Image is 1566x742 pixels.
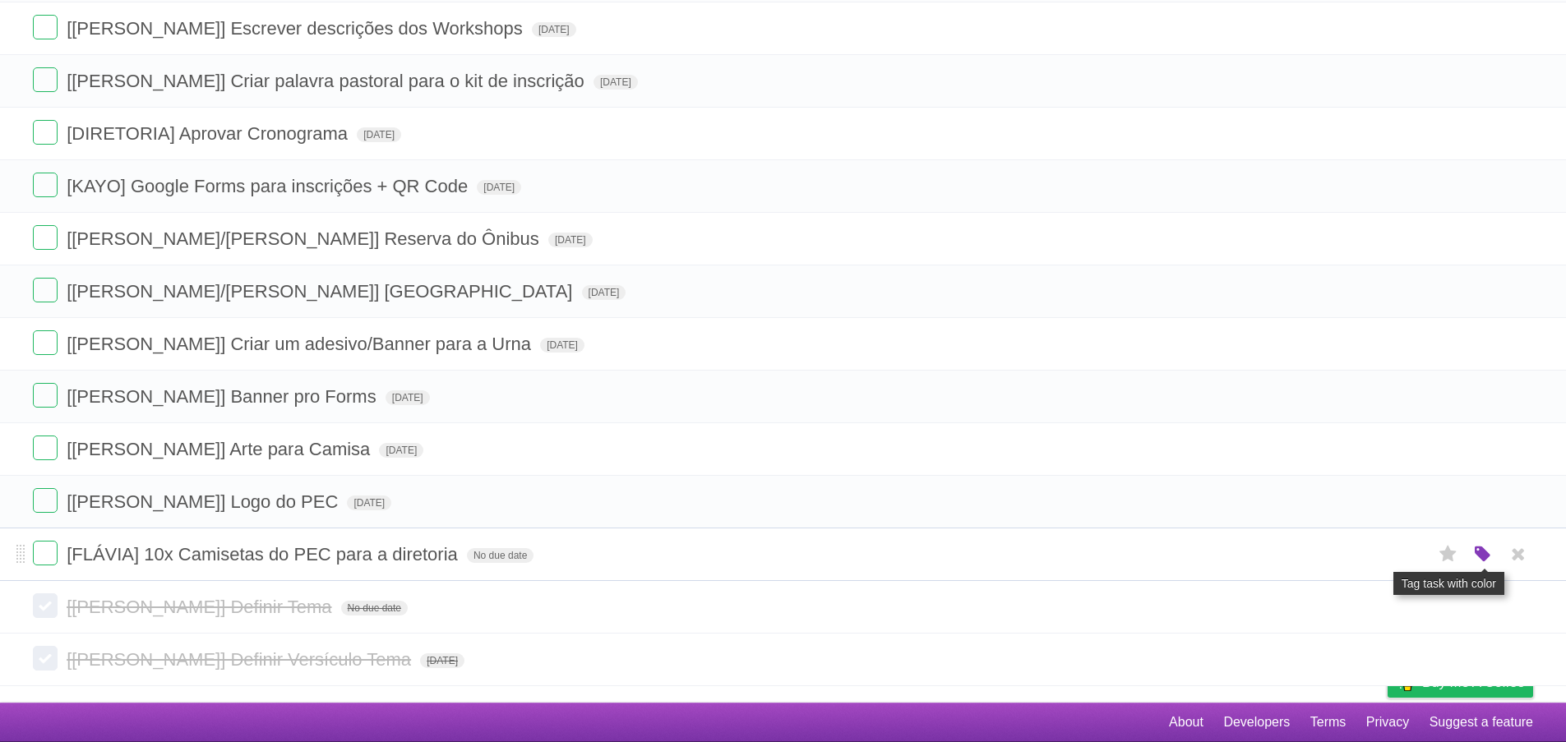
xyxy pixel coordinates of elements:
span: [DATE] [477,180,521,195]
label: Done [33,120,58,145]
label: Done [33,278,58,302]
span: No due date [341,601,408,615]
label: Done [33,541,58,565]
span: [FLÁVIA] 10x Camisetas do PEC para a diretoria [67,544,462,565]
a: Developers [1223,707,1290,738]
label: Done [33,67,58,92]
span: [DATE] [420,653,464,668]
label: Star task [1433,541,1464,568]
span: [DATE] [357,127,401,142]
span: [DIRETORIA] Aprovar Cronograma [67,123,352,144]
span: [DATE] [532,22,576,37]
label: Done [33,225,58,250]
span: [[PERSON_NAME]] Arte para Camisa [67,439,374,459]
span: [[PERSON_NAME]] Criar palavra pastoral para o kit de inscrição [67,71,589,91]
label: Done [33,330,58,355]
label: Done [33,436,58,460]
span: [DATE] [347,495,391,510]
span: [DATE] [540,338,584,353]
span: [DATE] [548,233,593,247]
span: [DATE] [386,390,430,405]
span: [DATE] [594,75,638,90]
label: Done [33,488,58,513]
span: [[PERSON_NAME]/[PERSON_NAME]] [GEOGRAPHIC_DATA] [67,281,576,302]
span: [DATE] [582,285,626,300]
span: [[PERSON_NAME]] Criar um adesivo/Banner para a Urna [67,334,535,354]
span: [[PERSON_NAME]] Banner pro Forms [67,386,381,407]
span: No due date [467,548,534,563]
span: [[PERSON_NAME]/[PERSON_NAME]] Reserva do Ônibus [67,228,543,249]
span: [[PERSON_NAME]] Definir Versículo Tema [67,649,415,670]
a: About [1169,707,1203,738]
span: [[PERSON_NAME]] Logo do PEC [67,491,342,512]
label: Done [33,383,58,408]
span: [[PERSON_NAME]] Escrever descrições dos Workshops [67,18,527,39]
a: Terms [1310,707,1347,738]
span: [KAYO] Google Forms para inscrições + QR Code [67,176,472,196]
label: Done [33,15,58,39]
label: Done [33,173,58,197]
a: Suggest a feature [1430,707,1533,738]
span: [[PERSON_NAME]] Definir Tema [67,597,335,617]
label: Done [33,646,58,671]
label: Done [33,593,58,618]
span: [DATE] [379,443,423,458]
span: Buy me a coffee [1422,668,1525,697]
a: Privacy [1366,707,1409,738]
